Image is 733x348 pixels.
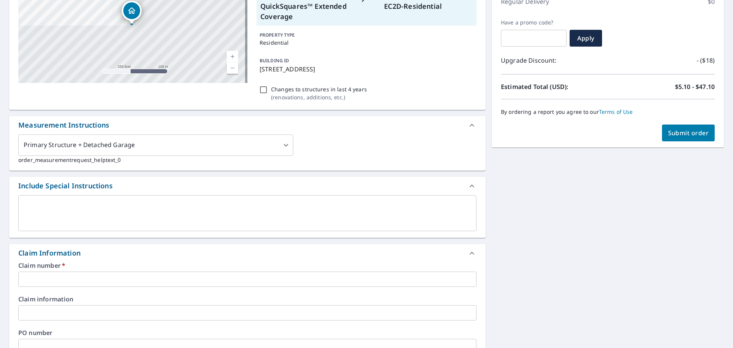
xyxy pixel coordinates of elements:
[501,56,608,65] p: Upgrade Discount:
[122,1,142,24] div: Dropped pin, building 1, Residential property, 5317 NW 23rd Pl Gainesville, FL 32606
[570,30,602,47] button: Apply
[9,116,486,134] div: Measurement Instructions
[260,39,473,47] p: Residential
[260,57,289,64] p: BUILDING ID
[271,93,367,101] p: ( renovations, additions, etc. )
[9,177,486,195] div: Include Special Instructions
[18,120,109,130] div: Measurement Instructions
[501,108,715,115] p: By ordering a report you agree to our
[18,262,476,269] label: Claim number
[227,51,238,62] a: Current Level 17, Zoom In
[260,1,349,22] p: QuickSquares™ Extended Coverage
[599,108,633,115] a: Terms of Use
[227,62,238,74] a: Current Level 17, Zoom Out
[576,34,596,42] span: Apply
[384,1,473,11] p: EC2D-Residential
[9,244,486,262] div: Claim Information
[697,56,715,65] p: - ($18)
[260,65,473,74] p: [STREET_ADDRESS]
[18,181,113,191] div: Include Special Instructions
[260,32,473,39] p: PROPERTY TYPE
[662,125,715,141] button: Submit order
[18,330,476,336] label: PO number
[668,129,709,137] span: Submit order
[501,82,608,91] p: Estimated Total (USD):
[18,134,293,156] div: Primary Structure + Detached Garage
[18,248,81,258] div: Claim Information
[18,296,476,302] label: Claim information
[18,156,476,164] p: order_measurementrequest_helptext_0
[501,19,567,26] label: Have a promo code?
[675,82,715,91] p: $5.10 - $47.10
[271,85,367,93] p: Changes to structures in last 4 years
